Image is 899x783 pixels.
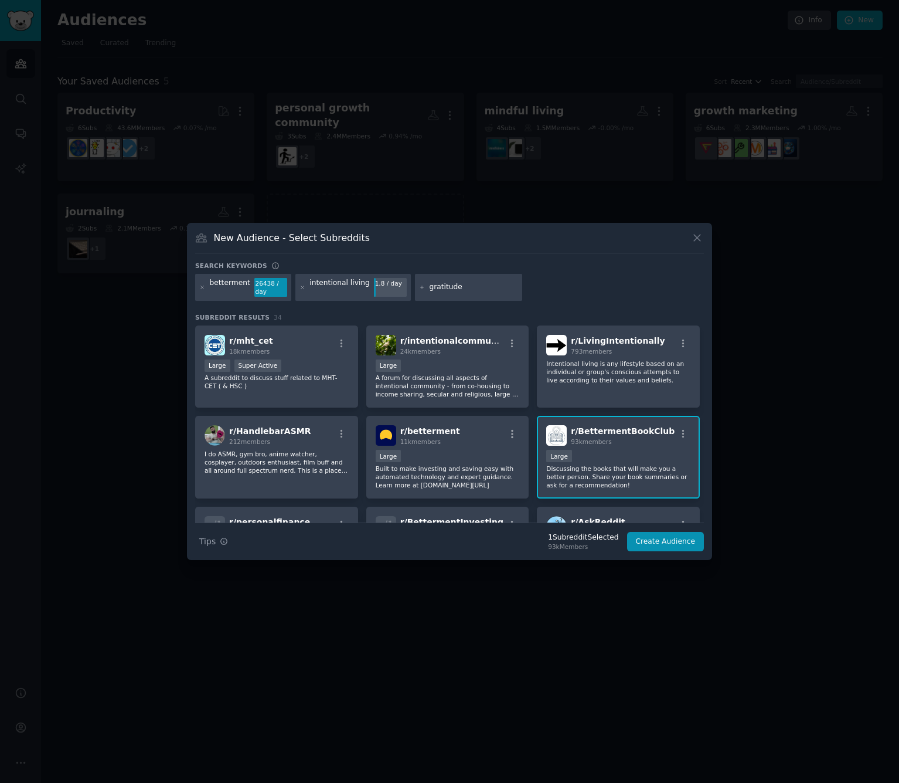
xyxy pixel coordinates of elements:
[229,426,311,436] span: r/ HandlebarASMR
[546,360,690,384] p: Intentional living is any lifestyle based on an individual or group's conscious attempts to live ...
[254,278,287,297] div: 26438 / day
[376,374,520,398] p: A forum for discussing all aspects of intentional community - from co-housing to income sharing, ...
[571,426,675,436] span: r/ BettermentBookClub
[274,314,282,321] span: 34
[548,533,618,543] div: 1 Subreddit Selected
[627,532,704,552] button: Create Audience
[234,360,282,372] div: Super Active
[229,348,270,355] span: 18k members
[214,232,370,244] h3: New Audience - Select Subreddits
[400,517,503,527] span: r/ BettermentInvesting
[199,535,216,548] span: Tips
[546,450,572,462] div: Large
[571,517,625,527] span: r/ AskReddit
[229,517,310,527] span: r/ personalfinance
[546,425,567,446] img: BettermentBookClub
[229,438,270,445] span: 212 members
[195,262,267,270] h3: Search keywords
[205,374,349,390] p: A subreddit to discuss stuff related to MHT-CET ( & HSC )
[400,426,460,436] span: r/ betterment
[205,450,349,474] p: I do ASMR, gym bro, anime watcher, cosplayer, outdoors enthusiast, film buff and all around full ...
[546,335,567,355] img: LivingIntentionally
[400,438,441,445] span: 11k members
[571,438,611,445] span: 93k members
[571,336,665,345] span: r/ LivingIntentionally
[376,425,396,446] img: betterment
[376,450,401,462] div: Large
[400,348,441,355] span: 24k members
[429,282,518,293] input: New Keyword
[229,336,273,345] span: r/ mht_cet
[548,543,618,551] div: 93k Members
[400,336,509,345] span: r/ intentionalcommunity
[546,516,567,537] img: AskReddit
[205,425,225,446] img: HandlebarASMR
[205,335,225,355] img: mht_cet
[571,348,612,355] span: 793 members
[195,313,270,321] span: Subreddit Results
[309,278,370,297] div: intentional living
[195,531,232,552] button: Tips
[205,360,230,372] div: Large
[546,465,690,489] p: Discussing the books that will make you a better person. Share your book summaries or ask for a r...
[210,278,250,297] div: betterment
[376,360,401,372] div: Large
[374,278,407,289] div: 1.8 / day
[376,335,396,355] img: intentionalcommunity
[376,465,520,489] p: Built to make investing and saving easy with automated technology and expert guidance. Learn more...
